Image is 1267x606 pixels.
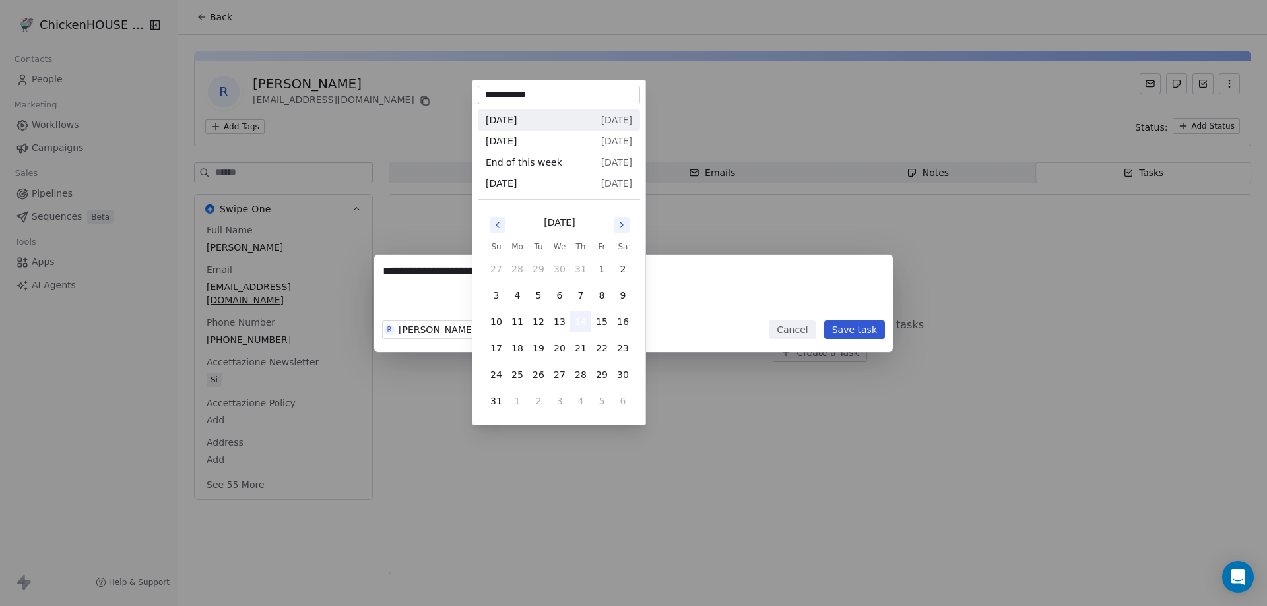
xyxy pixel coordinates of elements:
button: 6 [612,390,633,411]
th: Sunday [486,240,507,253]
button: Go to previous month [488,216,507,234]
button: 13 [549,311,570,332]
span: [DATE] [601,156,632,169]
button: 30 [612,364,633,385]
th: Saturday [612,240,633,253]
button: 4 [507,285,528,306]
button: 5 [528,285,549,306]
button: 12 [528,311,549,332]
button: 4 [570,390,591,411]
button: 20 [549,338,570,359]
button: 3 [486,285,507,306]
button: 28 [570,364,591,385]
button: 10 [486,311,507,332]
span: [DATE] [486,113,517,127]
button: 23 [612,338,633,359]
button: 1 [507,390,528,411]
button: 1 [591,258,612,280]
button: 14 [570,311,591,332]
th: Tuesday [528,240,549,253]
button: 28 [507,258,528,280]
button: 29 [528,258,549,280]
button: 16 [612,311,633,332]
button: 5 [591,390,612,411]
button: 3 [549,390,570,411]
span: [DATE] [601,135,632,148]
button: 6 [549,285,570,306]
span: End of this week [486,156,562,169]
button: 2 [528,390,549,411]
span: [DATE] [486,135,517,148]
th: Thursday [570,240,591,253]
div: [DATE] [544,216,575,229]
button: 30 [549,258,570,280]
button: 22 [591,338,612,359]
button: 25 [507,364,528,385]
button: 18 [507,338,528,359]
button: 2 [612,258,633,280]
span: [DATE] [486,177,517,190]
span: [DATE] [601,113,632,127]
button: 9 [612,285,633,306]
th: Wednesday [549,240,570,253]
button: 8 [591,285,612,306]
button: 27 [549,364,570,385]
th: Friday [591,240,612,253]
button: 11 [507,311,528,332]
button: 31 [570,258,591,280]
span: [DATE] [601,177,632,190]
button: 15 [591,311,612,332]
button: 26 [528,364,549,385]
button: 17 [486,338,507,359]
button: 19 [528,338,549,359]
button: Go to next month [612,216,631,234]
button: 24 [486,364,507,385]
button: 27 [486,258,507,280]
button: 31 [486,390,507,411]
button: 21 [570,338,591,359]
button: 7 [570,285,591,306]
th: Monday [507,240,528,253]
button: 29 [591,364,612,385]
